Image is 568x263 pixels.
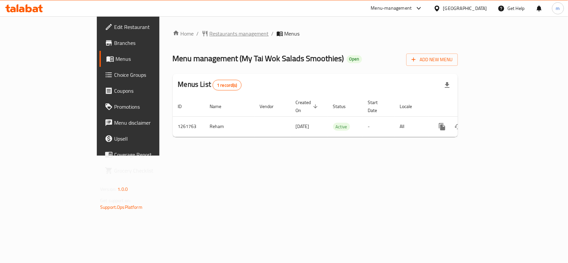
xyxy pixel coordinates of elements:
[99,19,192,35] a: Edit Restaurant
[412,56,453,64] span: Add New Menu
[347,55,362,63] div: Open
[434,119,450,135] button: more
[197,30,199,38] li: /
[363,116,395,137] td: -
[99,163,192,179] a: Grocery Checklist
[429,96,503,117] th: Actions
[114,71,186,79] span: Choice Groups
[368,98,387,114] span: Start Date
[99,147,192,163] a: Coverage Report
[114,167,186,175] span: Grocery Checklist
[333,102,355,110] span: Status
[296,98,320,114] span: Created On
[99,35,192,51] a: Branches
[296,122,309,131] span: [DATE]
[173,96,503,137] table: enhanced table
[347,56,362,62] span: Open
[100,203,142,211] a: Support.OpsPlatform
[114,23,186,31] span: Edit Restaurant
[114,87,186,95] span: Coupons
[439,77,455,93] div: Export file
[117,185,128,194] span: 1.0.0
[99,131,192,147] a: Upsell
[99,83,192,99] a: Coupons
[213,80,242,90] div: Total records count
[205,116,255,137] td: Reham
[99,67,192,83] a: Choice Groups
[406,54,458,66] button: Add New Menu
[115,55,186,63] span: Menus
[210,102,230,110] span: Name
[284,30,300,38] span: Menus
[395,116,429,137] td: All
[260,102,283,110] span: Vendor
[173,30,458,38] nav: breadcrumb
[178,102,191,110] span: ID
[114,151,186,159] span: Coverage Report
[114,103,186,111] span: Promotions
[173,51,344,66] span: Menu management ( My Tai Wok Salads Smoothies )
[443,5,487,12] div: [GEOGRAPHIC_DATA]
[213,82,241,88] span: 1 record(s)
[100,185,116,194] span: Version:
[400,102,421,110] span: Locale
[556,5,560,12] span: m
[100,196,131,205] span: Get support on:
[99,51,192,67] a: Menus
[178,79,242,90] h2: Menus List
[99,115,192,131] a: Menu disclaimer
[99,99,192,115] a: Promotions
[114,39,186,47] span: Branches
[114,119,186,127] span: Menu disclaimer
[272,30,274,38] li: /
[333,123,350,131] span: Active
[450,119,466,135] button: Change Status
[114,135,186,143] span: Upsell
[371,4,412,12] div: Menu-management
[202,30,269,38] a: Restaurants management
[210,30,269,38] span: Restaurants management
